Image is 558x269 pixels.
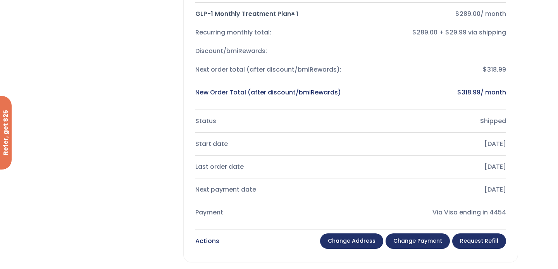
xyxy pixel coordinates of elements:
div: $289.00 + $29.99 via shipping [357,27,506,38]
div: Via Visa ending in 4454 [357,207,506,218]
div: [DATE] [357,139,506,149]
div: Shipped [357,116,506,127]
div: Status [195,116,344,127]
div: / month [357,87,506,98]
div: GLP-1 Monthly Treatment Plan [195,9,344,19]
a: Change address [320,233,383,249]
div: Recurring monthly total: [195,27,344,38]
div: Next payment date [195,184,344,195]
span: $ [457,88,462,97]
div: New Order Total (after discount/bmiRewards) [195,87,344,98]
div: Start date [195,139,344,149]
div: Actions [195,236,219,247]
div: Last order date [195,161,344,172]
div: Discount/bmiRewards: [195,46,344,57]
a: Request Refill [452,233,506,249]
div: $318.99 [357,64,506,75]
span: $ [455,9,460,18]
a: Change payment [386,233,450,249]
div: Next order total (after discount/bmiRewards): [195,64,344,75]
div: / month [357,9,506,19]
div: [DATE] [357,161,506,172]
div: Payment [195,207,344,218]
bdi: 289.00 [455,9,480,18]
strong: × 1 [291,9,298,18]
div: [DATE] [357,184,506,195]
bdi: 318.99 [457,88,480,97]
